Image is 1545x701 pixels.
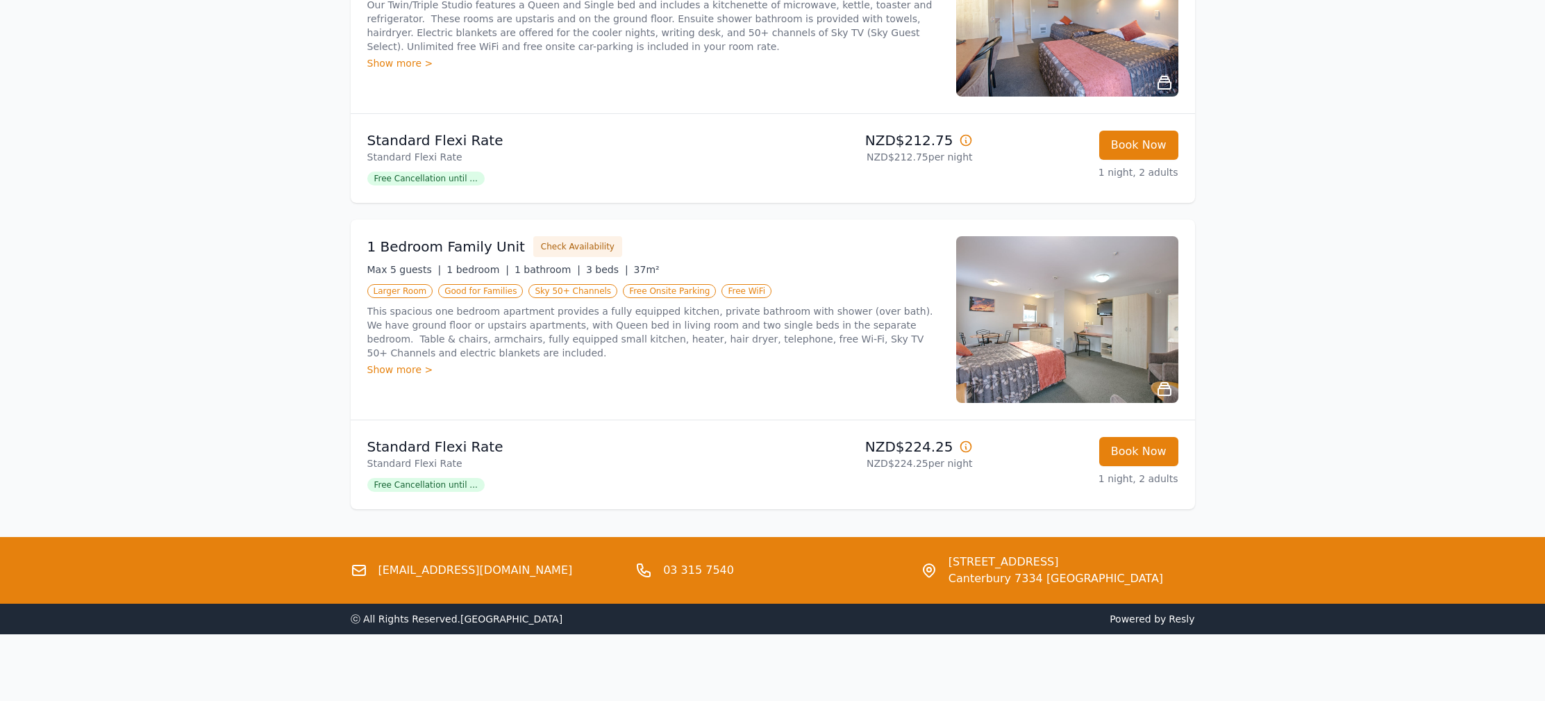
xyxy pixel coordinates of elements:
p: NZD$212.75 per night [778,150,973,164]
p: Standard Flexi Rate [367,437,767,456]
div: Show more > [367,363,939,377]
span: Free WiFi [721,284,771,298]
span: Canterbury 7334 [GEOGRAPHIC_DATA] [949,570,1163,587]
p: NZD$212.75 [778,131,973,150]
p: Standard Flexi Rate [367,131,767,150]
span: 37m² [634,264,660,275]
span: Max 5 guests | [367,264,442,275]
p: NZD$224.25 per night [778,456,973,470]
span: [STREET_ADDRESS] [949,554,1163,570]
span: Powered by [778,612,1195,626]
p: 1 night, 2 adults [984,472,1178,486]
button: Check Availability [533,236,622,257]
p: Standard Flexi Rate [367,150,767,164]
button: Book Now [1099,437,1178,466]
a: Resly [1169,613,1194,625]
p: This spacious one bedroom apartment provides a fully equipped kitchen, private bathroom with show... [367,304,939,360]
h3: 1 Bedroom Family Unit [367,237,525,256]
div: Show more > [367,56,939,70]
a: [EMAIL_ADDRESS][DOMAIN_NAME] [378,562,573,579]
span: Larger Room [367,284,433,298]
button: Book Now [1099,131,1178,160]
span: ⓒ All Rights Reserved. [GEOGRAPHIC_DATA] [351,613,563,625]
p: NZD$224.25 [778,437,973,456]
span: Free Cancellation until ... [367,478,485,492]
span: Free Onsite Parking [623,284,716,298]
p: Standard Flexi Rate [367,456,767,470]
span: 1 bathroom | [515,264,581,275]
span: Good for Families [438,284,523,298]
a: 03 315 7540 [663,562,734,579]
p: 1 night, 2 adults [984,165,1178,179]
span: Sky 50+ Channels [528,284,617,298]
span: 1 bedroom | [446,264,509,275]
span: Free Cancellation until ... [367,172,485,185]
span: 3 beds | [586,264,628,275]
